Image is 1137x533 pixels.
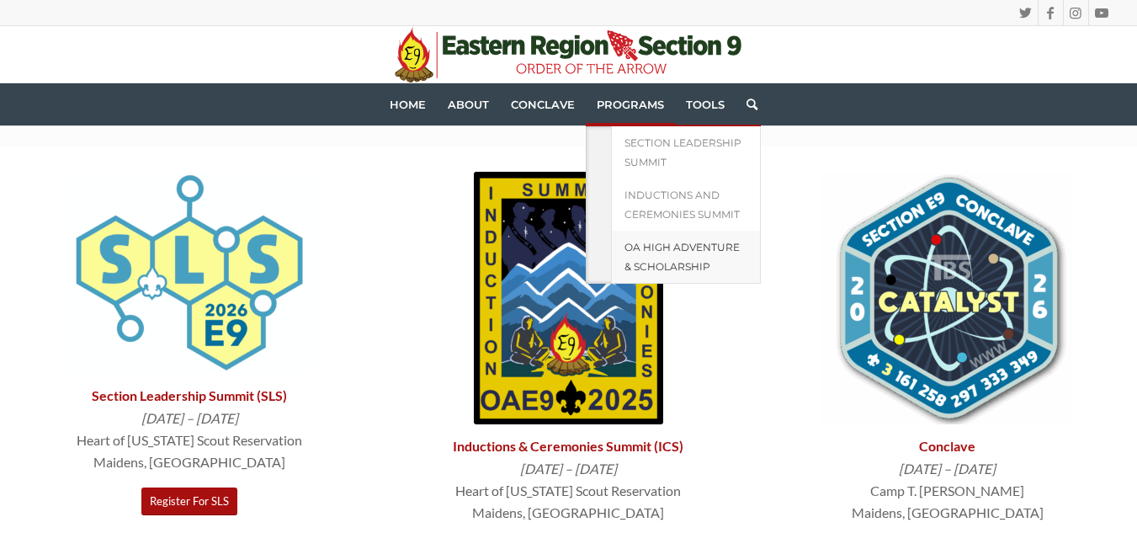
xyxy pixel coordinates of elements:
img: 2026 E9 Conclave logo_shadow [821,172,1074,424]
span: Inductions and Ceremonies Summit [624,189,740,221]
a: About [437,83,500,125]
span: Programs [597,98,664,111]
span: Register For SLS [150,494,229,508]
em: [DATE] – [DATE] [141,410,238,426]
p: Camp T. [PERSON_NAME] Maidens, [GEOGRAPHIC_DATA] [784,435,1112,525]
a: Tools [675,83,736,125]
a: Register For SLS [141,488,237,515]
strong: Conclave [919,438,975,454]
p: Heart of [US_STATE] Scout Reservation Maidens, [GEOGRAPHIC_DATA] [404,435,732,525]
em: [DATE] – [DATE] [520,461,617,477]
img: E92025_ICS_Yellow_ghost [474,172,663,424]
span: OA High Adventure & Scholarship [624,241,740,273]
strong: Section Leadership Summit (SLS) [92,387,287,403]
a: OA High Adventure & Scholarship [611,231,761,284]
p: Heart of [US_STATE] Scout Reservation Maidens, [GEOGRAPHIC_DATA] [25,385,353,474]
a: Programs [586,83,675,125]
a: Conclave [500,83,586,125]
a: Section Leadership Summit [611,126,761,179]
a: Home [379,83,437,125]
img: 2026 SLS Logo [63,172,316,374]
a: Search [736,83,757,125]
span: About [448,98,489,111]
span: Section Leadership Summit [624,136,741,168]
a: Inductions and Ceremonies Summit [611,179,761,231]
span: Conclave [511,98,575,111]
span: Tools [686,98,725,111]
em: [DATE] – [DATE] [899,461,996,477]
span: Home [390,98,426,111]
strong: Inductions & Ceremonies Summit (ICS) [453,438,683,454]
